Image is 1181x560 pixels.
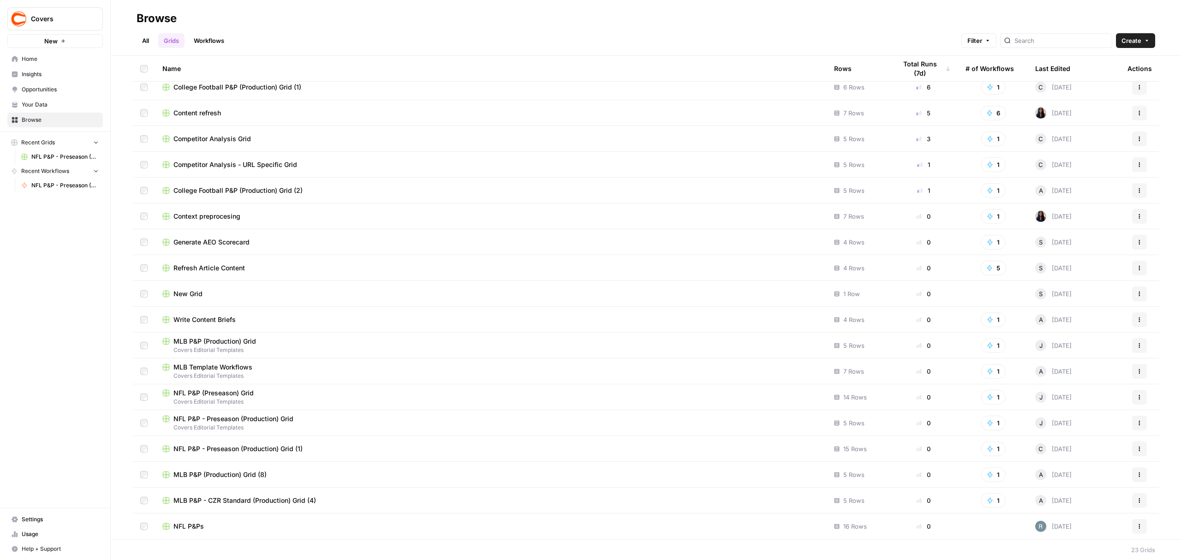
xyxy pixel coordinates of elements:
[22,515,99,524] span: Settings
[1035,107,1072,119] div: [DATE]
[173,108,221,118] span: Content refresh
[980,261,1006,275] button: 5
[1035,340,1072,351] div: [DATE]
[137,11,177,26] div: Browse
[1039,238,1043,247] span: S
[162,56,819,81] div: Name
[1035,211,1046,222] img: rox323kbkgutb4wcij4krxobkpon
[162,363,819,380] a: MLB Template WorkflowsCovers Editorial Templates
[1035,107,1046,119] img: rox323kbkgutb4wcij4krxobkpon
[31,181,99,190] span: NFL P&P - Preseason (Production)
[44,36,58,46] span: New
[162,346,819,354] span: Covers Editorial Templates
[981,131,1006,146] button: 1
[896,238,951,247] div: 0
[173,496,316,505] span: MLB P&P - CZR Standard (Production) Grid (4)
[896,108,951,118] div: 5
[7,97,103,112] a: Your Data
[162,423,819,432] span: Covers Editorial Templates
[162,134,819,143] a: Competitor Analysis Grid
[31,14,87,24] span: Covers
[7,82,103,97] a: Opportunities
[843,522,867,531] span: 16 Rows
[173,337,256,346] span: MLB P&P (Production) Grid
[843,83,865,92] span: 6 Rows
[162,238,819,247] a: Generate AEO Scorecard
[981,312,1006,327] button: 1
[162,160,819,169] a: Competitor Analysis - URL Specific Grid
[1035,185,1072,196] div: [DATE]
[896,160,951,169] div: 1
[981,390,1006,405] button: 1
[173,83,301,92] span: College Football P&P (Production) Grid (1)
[162,470,819,479] a: MLB P&P (Production) Grid (8)
[981,467,1006,482] button: 1
[1035,495,1072,506] div: [DATE]
[896,393,951,402] div: 0
[31,153,99,161] span: NFL P&P - Preseason (Production) Grid
[981,157,1006,172] button: 1
[981,183,1006,198] button: 1
[843,263,865,273] span: 4 Rows
[173,315,236,324] span: Write Content Briefs
[162,186,819,195] a: College Football P&P (Production) Grid (2)
[162,372,819,380] span: Covers Editorial Templates
[981,209,1006,224] button: 1
[173,444,303,453] span: NFL P&P - Preseason (Production) Grid (1)
[896,289,951,298] div: 0
[843,289,860,298] span: 1 Row
[1035,56,1070,81] div: Last Edited
[1035,262,1072,274] div: [DATE]
[173,470,267,479] span: MLB P&P (Production) Grid (8)
[173,414,293,423] span: NFL P&P - Preseason (Production) Grid
[1014,36,1108,45] input: Search
[162,83,819,92] a: College Football P&P (Production) Grid (1)
[961,33,996,48] button: Filter
[173,289,203,298] span: New Grid
[843,444,867,453] span: 15 Rows
[1035,521,1072,532] div: [DATE]
[1035,417,1072,429] div: [DATE]
[173,186,303,195] span: College Football P&P (Production) Grid (2)
[22,530,99,538] span: Usage
[896,496,951,505] div: 0
[896,315,951,324] div: 0
[22,101,99,109] span: Your Data
[7,34,103,48] button: New
[22,545,99,553] span: Help + Support
[7,527,103,542] a: Usage
[162,388,819,406] a: NFL P&P (Preseason) GridCovers Editorial Templates
[896,83,951,92] div: 6
[162,289,819,298] a: New Grid
[843,418,865,428] span: 5 Rows
[1039,418,1043,428] span: J
[967,36,982,45] span: Filter
[896,444,951,453] div: 0
[1038,160,1043,169] span: C
[7,542,103,556] button: Help + Support
[162,398,819,406] span: Covers Editorial Templates
[980,106,1006,120] button: 6
[173,363,252,372] span: MLB Template Workflows
[1039,470,1043,479] span: A
[1131,545,1155,554] div: 23 Grids
[1035,314,1072,325] div: [DATE]
[834,56,852,81] div: Rows
[981,80,1006,95] button: 1
[7,113,103,127] a: Browse
[22,85,99,94] span: Opportunities
[162,315,819,324] a: Write Content Briefs
[7,164,103,178] button: Recent Workflows
[896,522,951,531] div: 0
[1035,133,1072,144] div: [DATE]
[17,149,103,164] a: NFL P&P - Preseason (Production) Grid
[843,470,865,479] span: 5 Rows
[11,11,27,27] img: Covers Logo
[173,263,245,273] span: Refresh Article Content
[843,496,865,505] span: 5 Rows
[1039,186,1043,195] span: A
[1038,134,1043,143] span: C
[1039,315,1043,324] span: A
[1035,211,1072,222] div: [DATE]
[896,418,951,428] div: 0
